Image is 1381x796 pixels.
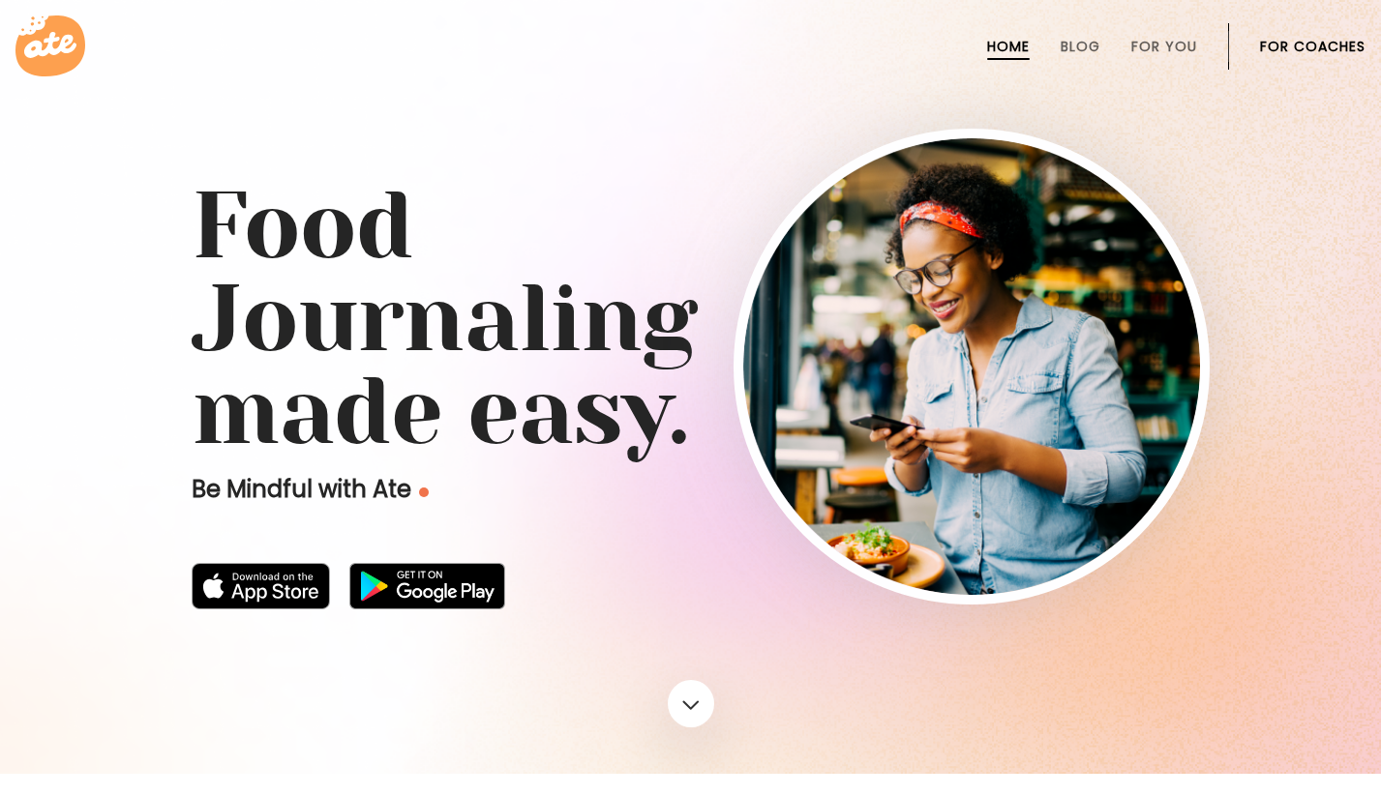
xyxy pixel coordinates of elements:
a: For Coaches [1260,39,1366,54]
img: badge-download-google.png [349,563,505,609]
a: For You [1131,39,1197,54]
img: badge-download-apple.svg [192,563,331,609]
img: home-hero-img-rounded.png [743,138,1200,595]
a: Blog [1061,39,1100,54]
h1: Food Journaling made easy. [192,180,1190,458]
a: Home [987,39,1030,54]
p: Be Mindful with Ate [192,474,734,505]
